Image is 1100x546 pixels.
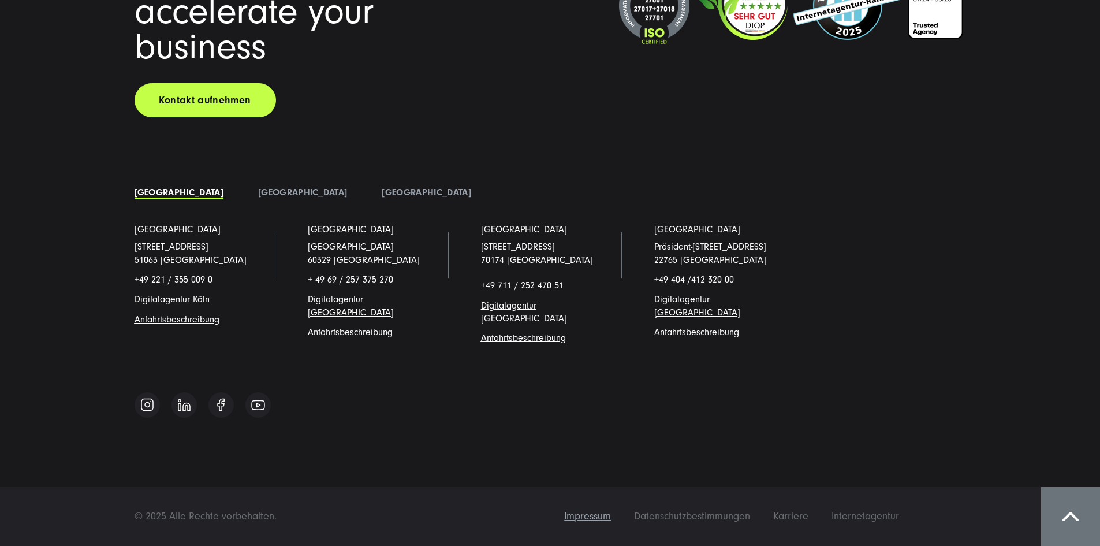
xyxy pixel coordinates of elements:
[481,242,555,252] a: [STREET_ADDRESS]
[135,242,208,252] a: [STREET_ADDRESS]
[251,400,265,410] img: Follow us on Youtube
[634,510,750,522] span: Datenschutzbestimmungen
[691,274,734,285] span: 412 320 00
[564,510,611,522] span: Impressum
[308,255,420,265] a: 60329 [GEOGRAPHIC_DATA]
[773,510,808,522] span: Karriere
[135,83,276,117] a: Kontakt aufnehmen
[258,187,347,198] a: [GEOGRAPHIC_DATA]
[654,327,739,337] a: Anfahrtsbeschreibung
[308,242,394,252] span: [GEOGRAPHIC_DATA]
[831,510,899,522] span: Internetagentur
[205,294,210,304] a: n
[481,280,564,291] span: +49 711 / 252 470 51
[135,273,273,286] p: +49 221 / 355 009 0
[308,274,393,285] span: + 49 69 / 257 375 270
[481,255,593,265] a: 70174 [GEOGRAPHIC_DATA]
[481,223,567,236] a: [GEOGRAPHIC_DATA]
[654,223,740,236] a: [GEOGRAPHIC_DATA]
[654,240,793,266] p: Präsident-[STREET_ADDRESS] 22765 [GEOGRAPHIC_DATA]
[135,294,205,304] a: Digitalagentur Köl
[135,187,223,198] a: [GEOGRAPHIC_DATA]
[178,399,191,411] img: Follow us on Linkedin
[308,327,387,337] a: Anfahrtsbeschreibun
[135,314,219,325] a: Anfahrtsbeschreibung
[135,223,221,236] a: [GEOGRAPHIC_DATA]
[481,333,566,343] a: Anfahrtsbeschreibung
[382,187,471,198] a: [GEOGRAPHIC_DATA]
[308,294,394,317] a: Digitalagentur [GEOGRAPHIC_DATA]
[140,398,154,412] img: Follow us on Instagram
[135,255,247,265] a: 51063 [GEOGRAPHIC_DATA]
[217,398,225,411] img: Follow us on Facebook
[654,274,734,285] span: +49 404 /
[481,300,567,324] a: Digitalagentur [GEOGRAPHIC_DATA]
[135,510,277,522] span: © 2025 Alle Rechte vorbehalten.
[308,223,394,236] a: [GEOGRAPHIC_DATA]
[308,327,393,337] span: g
[654,294,740,317] a: Digitalagentur [GEOGRAPHIC_DATA]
